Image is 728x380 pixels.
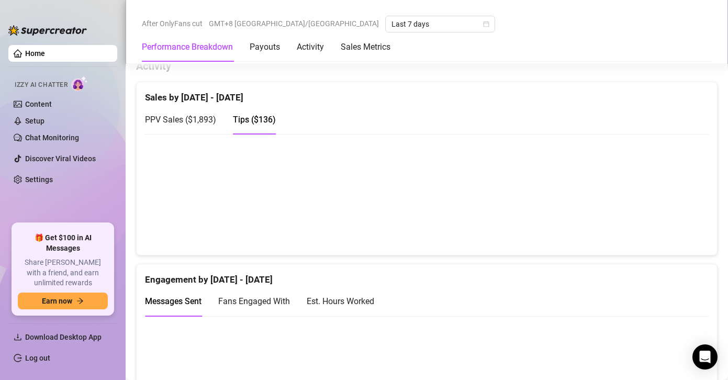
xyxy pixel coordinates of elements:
div: Payouts [250,41,280,53]
span: Last 7 days [391,16,489,32]
span: Download Desktop App [25,333,102,341]
span: PPV Sales ( $1,893 ) [145,115,216,125]
div: Engagement by [DATE] - [DATE] [145,264,709,287]
div: Est. Hours Worked [307,295,374,308]
a: Home [25,49,45,58]
a: Log out [25,354,50,362]
div: Sales by [DATE] - [DATE] [145,82,709,105]
span: GMT+8 [GEOGRAPHIC_DATA]/[GEOGRAPHIC_DATA] [209,16,379,31]
span: Fans Engaged With [218,296,290,306]
a: Content [25,100,52,108]
a: Discover Viral Videos [25,154,96,163]
img: logo-BBDzfeDw.svg [8,25,87,36]
h4: Activity [136,59,718,73]
span: Messages Sent [145,296,201,306]
a: Settings [25,175,53,184]
span: Share [PERSON_NAME] with a friend, and earn unlimited rewards [18,258,108,288]
span: arrow-right [76,297,84,305]
img: AI Chatter [72,76,88,91]
div: Open Intercom Messenger [692,344,718,370]
button: Earn nowarrow-right [18,293,108,309]
a: Chat Monitoring [25,133,79,142]
span: Tips ( $136 ) [233,115,276,125]
div: Sales Metrics [341,41,390,53]
span: Izzy AI Chatter [15,80,68,90]
span: calendar [483,21,489,27]
a: Setup [25,117,44,125]
span: Earn now [42,297,72,305]
span: 🎁 Get $100 in AI Messages [18,233,108,253]
div: Performance Breakdown [142,41,233,53]
span: download [14,333,22,341]
div: Activity [297,41,324,53]
span: After OnlyFans cut [142,16,203,31]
